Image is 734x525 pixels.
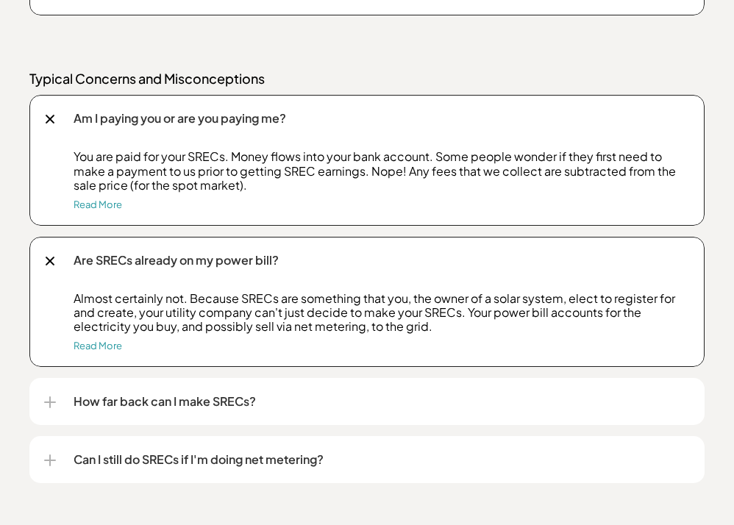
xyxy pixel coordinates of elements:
[74,149,690,192] p: You are paid for your SRECs. Money flows into your bank account. Some people wonder if they first...
[74,110,690,127] p: Am I paying you or are you paying me?
[74,199,122,210] a: Read More
[29,70,705,87] p: Typical Concerns and Misconceptions
[74,340,122,351] a: Read More
[74,251,690,269] p: Are SRECs already on my power bill?
[74,451,690,468] p: Can I still do SRECs if I'm doing net metering?
[74,291,690,334] p: Almost certainly not. Because SRECs are something that you, the owner of a solar system, elect to...
[74,393,690,410] p: How far back can I make SRECs?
